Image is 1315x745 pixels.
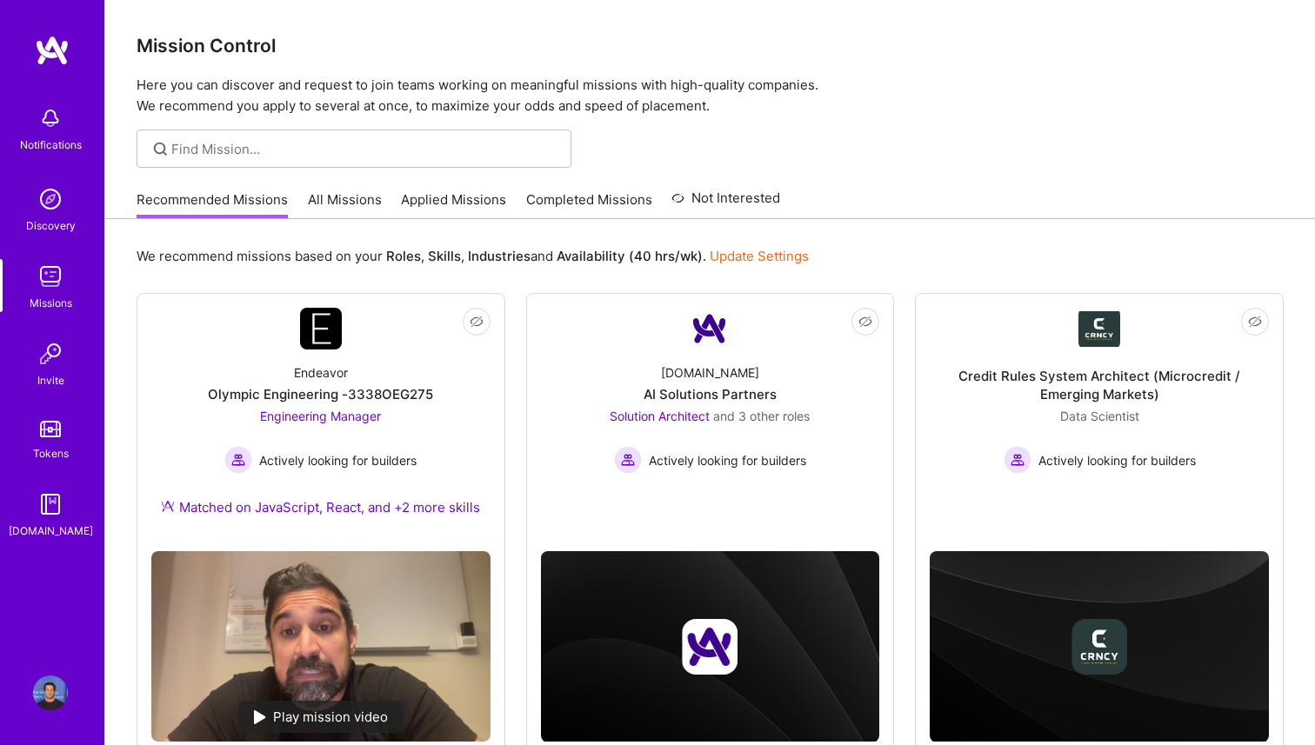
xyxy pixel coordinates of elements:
img: teamwork [33,259,68,294]
div: AI Solutions Partners [644,385,777,403]
span: Solution Architect [610,409,710,423]
img: Actively looking for builders [614,446,642,474]
a: Company LogoCredit Rules System Architect (Microcredit / Emerging Markets)Data Scientist Actively... [930,308,1269,518]
b: Skills [428,248,461,264]
img: Company logo [1071,619,1127,675]
img: discovery [33,182,68,216]
img: guide book [33,487,68,522]
img: Actively looking for builders [1004,446,1031,474]
p: Here you can discover and request to join teams working on meaningful missions with high-quality ... [137,75,1284,116]
span: and 3 other roles [713,409,810,423]
b: Industries [468,248,531,264]
img: Company Logo [1078,311,1120,347]
i: icon EyeClosed [858,315,872,329]
div: Endeavor [294,363,348,382]
i: icon EyeClosed [470,315,484,329]
div: Missions [30,294,72,312]
div: Play mission video [238,701,404,733]
img: cover [541,551,880,742]
span: Data Scientist [1060,409,1139,423]
img: Company Logo [300,308,342,349]
a: User Avatar [29,675,72,710]
div: Matched on JavaScript, React, and +2 more skills [161,498,480,516]
span: Actively looking for builders [259,451,417,469]
a: Company LogoEndeavorOlympic Engineering -3338OEG275Engineering Manager Actively looking for build... [151,308,491,537]
div: Invite [37,371,64,389]
img: bell [33,101,68,136]
img: logo [35,35,70,66]
div: Tokens [33,444,69,462]
a: Applied Missions [401,190,506,219]
i: icon SearchGrey [150,139,170,159]
div: Olympic Engineering -3338OEG275 [208,385,433,403]
h3: Mission Control [137,35,1284,57]
img: Company logo [682,619,738,675]
img: cover [930,551,1269,742]
img: Ateam Purple Icon [161,499,175,513]
img: No Mission [151,551,491,742]
img: User Avatar [33,675,68,710]
a: Completed Missions [526,190,652,219]
input: Find Mission... [171,140,558,158]
a: Company Logo[DOMAIN_NAME]AI Solutions PartnersSolution Architect and 3 other rolesActively lookin... [541,308,880,518]
span: Actively looking for builders [649,451,806,469]
i: icon EyeClosed [1248,315,1262,329]
div: Notifications [20,136,82,154]
b: Availability (40 hrs/wk) [557,248,703,264]
a: All Missions [308,190,382,219]
div: Credit Rules System Architect (Microcredit / Emerging Markets) [930,367,1269,403]
a: Not Interested [671,188,780,219]
div: Discovery [26,216,76,235]
img: Actively looking for builders [224,446,252,474]
p: We recommend missions based on your , , and . [137,247,809,265]
img: tokens [40,421,61,437]
img: Company Logo [689,308,731,349]
div: [DOMAIN_NAME] [9,522,93,540]
span: Engineering Manager [260,409,381,423]
b: Roles [386,248,421,264]
span: Actively looking for builders [1038,451,1196,469]
img: Invite [33,336,68,371]
img: play [254,710,266,724]
a: Recommended Missions [137,190,288,219]
div: [DOMAIN_NAME] [661,363,759,382]
a: Update Settings [710,248,809,264]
